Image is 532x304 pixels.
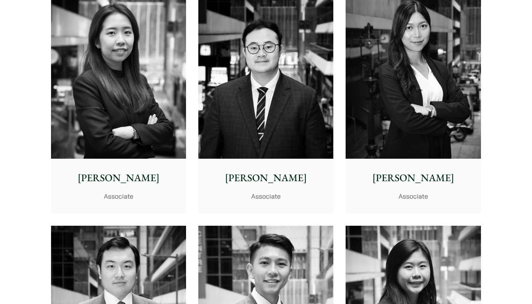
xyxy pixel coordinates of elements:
p: Associate [204,191,328,201]
p: [PERSON_NAME] [204,170,328,186]
p: [PERSON_NAME] [351,170,475,186]
p: [PERSON_NAME] [57,170,180,186]
p: Associate [351,191,475,201]
p: Associate [57,191,180,201]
